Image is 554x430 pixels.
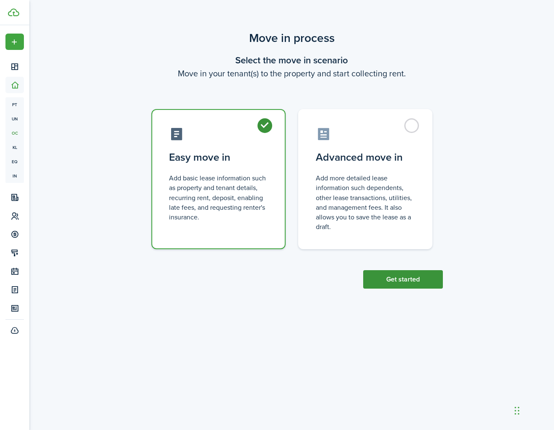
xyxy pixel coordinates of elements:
scenario-title: Move in process [141,29,443,47]
div: Drag [515,398,520,423]
a: eq [5,154,24,169]
control-radio-card-title: Advanced move in [316,150,415,165]
a: un [5,112,24,126]
button: Open menu [5,34,24,50]
control-radio-card-description: Add more detailed lease information such dependents, other lease transactions, utilities, and man... [316,173,415,232]
a: oc [5,126,24,140]
control-radio-card-description: Add basic lease information such as property and tenant details, recurring rent, deposit, enablin... [169,173,268,222]
img: TenantCloud [8,8,19,16]
wizard-step-header-description: Move in your tenant(s) to the property and start collecting rent. [141,67,443,80]
a: kl [5,140,24,154]
a: pt [5,97,24,112]
button: Get started [363,270,443,289]
wizard-step-header-title: Select the move in scenario [141,53,443,67]
a: in [5,169,24,183]
iframe: Chat Widget [512,390,554,430]
control-radio-card-title: Easy move in [169,150,268,165]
